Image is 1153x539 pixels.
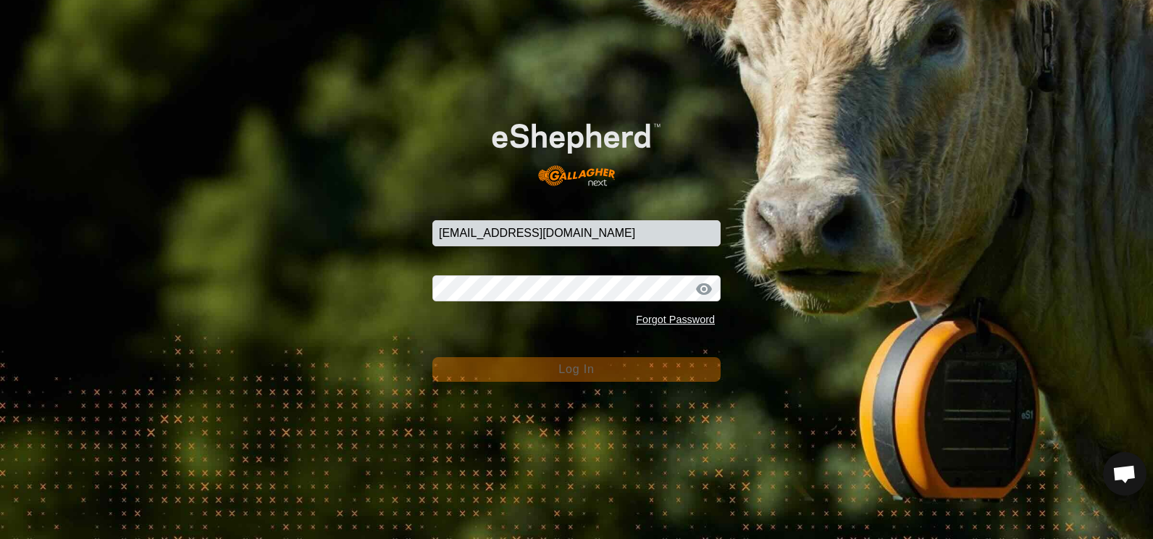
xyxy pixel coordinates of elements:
a: Forgot Password [636,314,715,325]
input: Email Address [432,220,721,246]
img: E-shepherd Logo [461,99,692,198]
span: Log In [558,363,594,375]
button: Log In [432,357,721,382]
div: Open chat [1103,452,1146,496]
